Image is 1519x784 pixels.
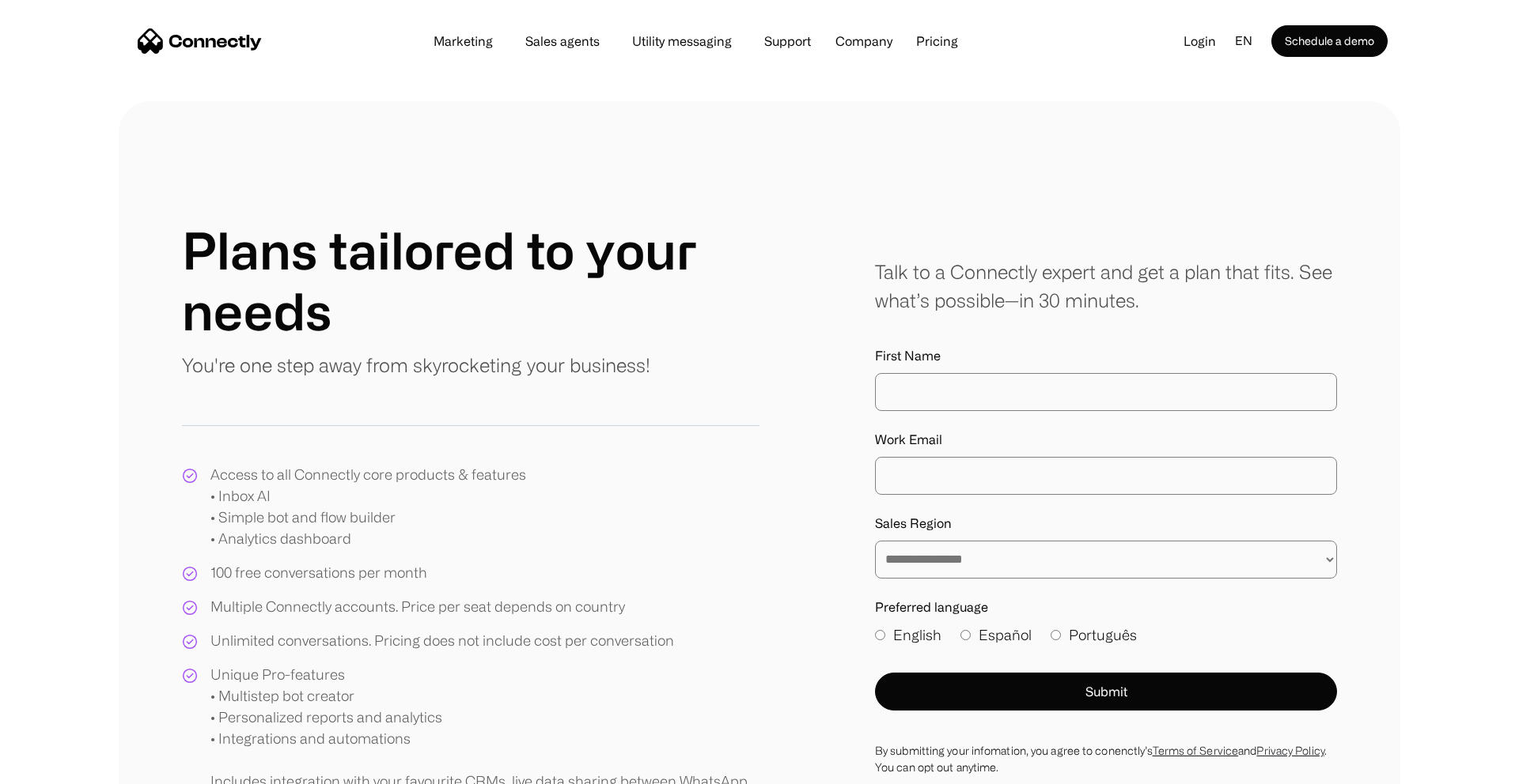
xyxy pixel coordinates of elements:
div: 100 free conversations per month [210,562,427,583]
label: Preferred language [875,597,1337,616]
div: Access to all Connectly core products & features • Inbox AI • Simple bot and flow builder • Analy... [210,464,526,549]
a: Terms of Service [1153,744,1239,756]
a: Support [752,35,824,47]
a: Pricing [903,35,971,47]
a: Privacy Policy [1256,744,1324,756]
label: Español [960,624,1032,646]
div: Company [831,30,897,52]
h1: Plans tailored to your needs [182,220,759,341]
input: English [875,630,885,640]
a: Sales agents [513,35,612,47]
a: Utility messaging [619,35,744,47]
div: Multiple Connectly accounts. Price per seat depends on country [210,596,625,617]
input: Português [1051,630,1061,640]
label: Sales Region [875,514,1337,533]
a: home [138,29,262,53]
div: By submitting your infomation, you agree to conenctly’s and . You can opt out anytime. [875,742,1337,775]
p: You're one step away from skyrocketing your business! [182,351,650,379]
div: Talk to a Connectly expert and get a plan that fits. See what’s possible—in 30 minutes. [875,258,1337,315]
a: Schedule a demo [1271,25,1388,57]
ul: Language list [32,756,95,778]
div: en [1235,29,1252,53]
label: Português [1051,624,1137,646]
div: en [1229,29,1271,53]
label: Work Email [875,430,1337,449]
aside: Language selected: English [16,755,95,778]
div: Unlimited conversations. Pricing does not include cost per conversation [210,630,674,651]
a: Marketing [421,35,506,47]
label: English [875,624,941,646]
a: Login [1171,29,1229,53]
div: Company [835,30,892,52]
input: Español [960,630,971,640]
label: First Name [875,346,1337,365]
button: Submit [875,673,1337,710]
